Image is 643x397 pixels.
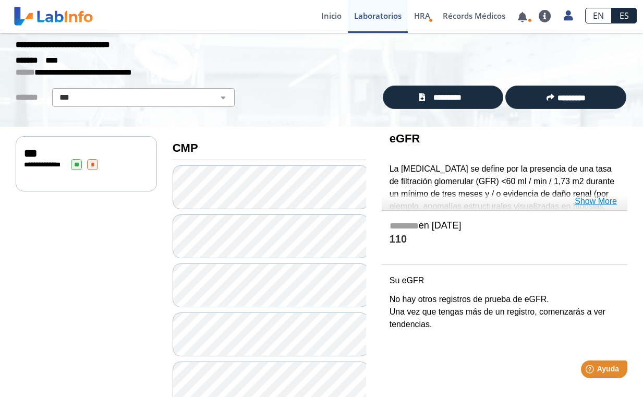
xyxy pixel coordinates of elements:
a: EN [585,8,612,23]
h4: 110 [390,233,620,246]
h5: en [DATE] [390,220,620,232]
p: Su eGFR [390,274,620,287]
a: ES [612,8,637,23]
iframe: Help widget launcher [550,356,632,386]
b: CMP [173,141,198,154]
a: Show More [575,195,617,208]
p: No hay otros registros de prueba de eGFR. Una vez que tengas más de un registro, comenzarás a ver... [390,293,620,331]
b: eGFR [390,132,420,145]
span: HRA [414,10,430,21]
p: La [MEDICAL_DATA] se define por la presencia de una tasa de filtración glomerular (GFR) <60 ml / ... [390,163,620,275]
